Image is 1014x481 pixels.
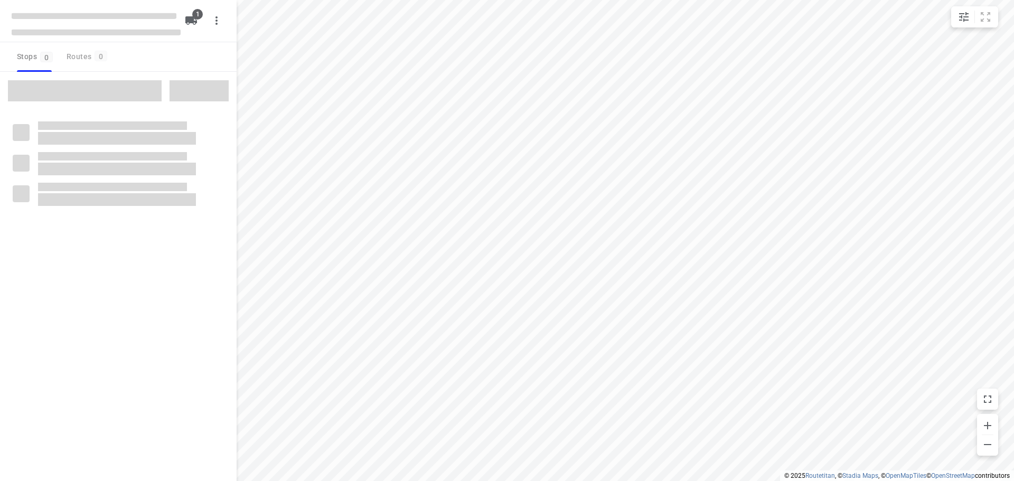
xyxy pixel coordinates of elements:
[931,472,975,479] a: OpenStreetMap
[886,472,926,479] a: OpenMapTiles
[842,472,878,479] a: Stadia Maps
[953,6,974,27] button: Map settings
[951,6,998,27] div: small contained button group
[805,472,835,479] a: Routetitan
[784,472,1010,479] li: © 2025 , © , © © contributors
